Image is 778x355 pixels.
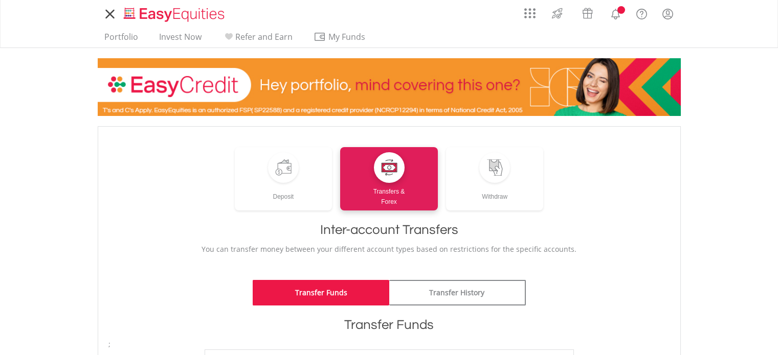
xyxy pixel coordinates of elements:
[108,316,670,334] h1: Transfer Funds
[518,3,542,19] a: AppsGrid
[235,31,293,42] span: Refer and Earn
[655,3,681,25] a: My Profile
[629,3,655,23] a: FAQ's and Support
[579,5,596,21] img: vouchers-v2.svg
[108,244,670,254] p: You can transfer money between your different account types based on restrictions for the specifi...
[122,6,229,23] img: EasyEquities_Logo.png
[389,280,526,305] a: Transfer History
[572,3,603,21] a: Vouchers
[108,221,670,239] h1: Inter-account Transfers
[253,280,389,305] a: Transfer Funds
[603,3,629,23] a: Notifications
[235,147,332,210] a: Deposit
[524,8,536,19] img: grid-menu-icon.svg
[340,147,438,210] a: Transfers &Forex
[155,32,206,48] a: Invest Now
[446,147,544,210] a: Withdraw
[314,30,381,43] span: My Funds
[218,32,297,48] a: Refer and Earn
[120,3,229,23] a: Home page
[446,183,544,202] div: Withdraw
[549,5,566,21] img: thrive-v2.svg
[235,183,332,202] div: Deposit
[98,58,681,116] img: EasyCredit Promotion Banner
[340,183,438,207] div: Transfers & Forex
[100,32,142,48] a: Portfolio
